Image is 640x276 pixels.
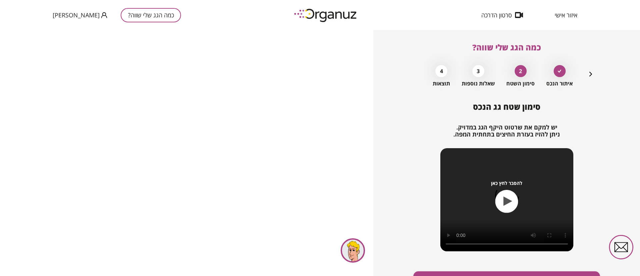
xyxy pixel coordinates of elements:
[545,12,587,18] button: איזור אישי
[462,80,495,87] span: שאלות נוספות
[473,101,540,112] span: סימון שטח גג הנכס
[546,80,573,87] span: איתור הנכס
[491,180,522,186] span: להסבר לחץ כאן
[289,6,363,24] img: logo
[555,12,577,18] span: איזור אישי
[433,80,450,87] span: תוצאות
[472,65,484,77] div: 3
[506,80,535,87] span: סימון השטח
[53,11,107,19] button: [PERSON_NAME]
[413,124,600,138] h2: יש למקם את שרטוט היקף הגג במדויק. ניתן להזיז בעזרת החיצים בתחתית המפה.
[471,12,533,18] button: סרטון הדרכה
[515,65,527,77] div: 2
[53,12,100,18] span: [PERSON_NAME]
[121,8,181,22] button: כמה הגג שלי שווה?
[481,12,512,18] span: סרטון הדרכה
[472,42,541,53] span: כמה הגג שלי שווה?
[435,65,447,77] div: 4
